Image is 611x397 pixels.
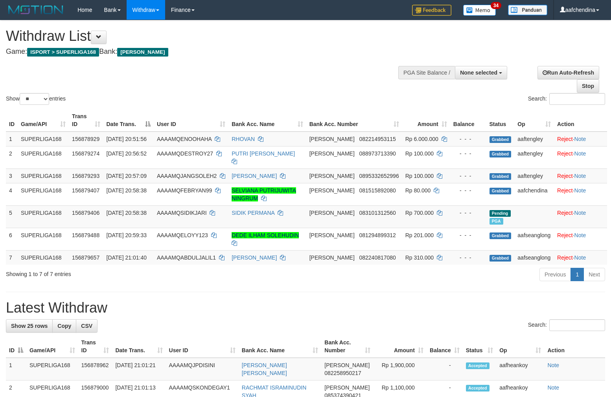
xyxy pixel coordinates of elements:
[583,268,605,281] a: Next
[528,319,605,331] label: Search:
[78,358,112,381] td: 156878962
[6,228,18,250] td: 6
[359,173,399,179] span: Copy 0895332652996 to clipboard
[463,335,496,358] th: Status: activate to sort column ascending
[359,150,396,157] span: Copy 088973713390 to clipboard
[324,384,370,391] span: [PERSON_NAME]
[72,232,99,238] span: 156879488
[453,135,483,143] div: - - -
[405,173,434,179] span: Rp 100.000
[557,173,573,179] a: Reject
[574,210,586,216] a: Note
[6,132,18,146] td: 1
[103,109,154,132] th: Date Trans.: activate to sort column descending
[490,232,512,239] span: Grabbed
[6,168,18,183] td: 3
[574,136,586,142] a: Note
[112,335,166,358] th: Date Trans.: activate to sort column ascending
[112,358,166,381] td: [DATE] 21:01:21
[72,187,99,194] span: 156879407
[6,4,66,16] img: MOTION_logo.png
[107,150,147,157] span: [DATE] 20:56:52
[466,385,490,392] span: Accepted
[549,93,605,105] input: Search:
[107,210,147,216] span: [DATE] 20:58:38
[453,254,483,262] div: - - -
[374,335,427,358] th: Amount: activate to sort column ascending
[69,109,103,132] th: Trans ID: activate to sort column ascending
[427,358,463,381] td: -
[496,335,544,358] th: Op: activate to sort column ascending
[72,150,99,157] span: 156879274
[107,187,147,194] span: [DATE] 20:58:38
[453,187,483,194] div: - - -
[18,250,69,265] td: SUPERLIGA168
[157,232,208,238] span: AAAAMQELOYY123
[18,132,69,146] td: SUPERLIGA168
[528,93,605,105] label: Search:
[554,168,607,183] td: ·
[486,109,515,132] th: Status
[72,210,99,216] span: 156879406
[157,173,217,179] span: AAAAMQJANGSOLEH2
[157,187,212,194] span: AAAAMQFEBRYAN99
[232,150,295,157] a: PUTRI [PERSON_NAME]
[11,323,48,329] span: Show 25 rows
[405,210,434,216] span: Rp 700.000
[405,136,438,142] span: Rp 6.000.000
[309,136,355,142] span: [PERSON_NAME]
[412,5,451,16] img: Feedback.jpg
[557,187,573,194] a: Reject
[554,183,607,205] td: ·
[52,319,76,333] a: Copy
[514,168,554,183] td: aaftengley
[508,5,547,15] img: panduan.png
[306,109,402,132] th: Bank Acc. Number: activate to sort column ascending
[18,183,69,205] td: SUPERLIGA168
[544,335,605,358] th: Action
[107,254,147,261] span: [DATE] 21:01:40
[557,210,573,216] a: Reject
[574,254,586,261] a: Note
[574,187,586,194] a: Note
[496,358,544,381] td: aafheankoy
[453,231,483,239] div: - - -
[20,93,49,105] select: Showentries
[359,136,396,142] span: Copy 082214953115 to clipboard
[460,70,497,76] span: None selected
[228,109,306,132] th: Bank Acc. Name: activate to sort column ascending
[309,150,355,157] span: [PERSON_NAME]
[549,319,605,331] input: Search:
[309,254,355,261] span: [PERSON_NAME]
[6,183,18,205] td: 4
[359,210,396,216] span: Copy 083101312560 to clipboard
[157,150,213,157] span: AAAAMQDESTROY27
[359,187,396,194] span: Copy 081515892080 to clipboard
[490,255,512,262] span: Grabbed
[359,232,396,238] span: Copy 081294899312 to clipboard
[309,173,355,179] span: [PERSON_NAME]
[78,335,112,358] th: Trans ID: activate to sort column ascending
[324,362,370,368] span: [PERSON_NAME]
[18,228,69,250] td: SUPERLIGA168
[81,323,92,329] span: CSV
[574,232,586,238] a: Note
[539,268,571,281] a: Previous
[72,173,99,179] span: 156879293
[107,232,147,238] span: [DATE] 20:59:33
[157,254,216,261] span: AAAAMQABDULJALIL1
[514,228,554,250] td: aafseanglong
[6,28,399,44] h1: Withdraw List
[309,187,355,194] span: [PERSON_NAME]
[18,109,69,132] th: Game/API: activate to sort column ascending
[359,254,396,261] span: Copy 082240817080 to clipboard
[490,136,512,143] span: Grabbed
[27,48,99,57] span: ISPORT > SUPERLIGA168
[574,150,586,157] a: Note
[239,335,321,358] th: Bank Acc. Name: activate to sort column ascending
[76,319,98,333] a: CSV
[554,250,607,265] td: ·
[6,335,26,358] th: ID: activate to sort column descending
[453,172,483,180] div: - - -
[557,136,573,142] a: Reject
